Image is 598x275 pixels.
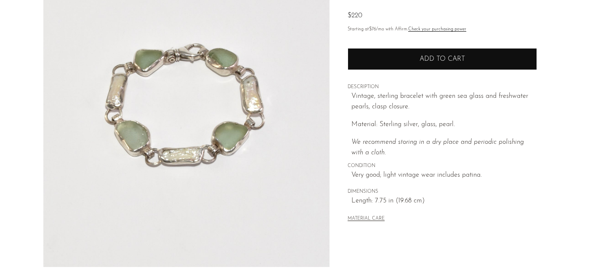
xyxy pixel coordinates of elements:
span: $76 [369,27,376,32]
span: Length: 7.75 in (19.68 cm) [351,196,537,207]
a: Check your purchasing power - Learn more about Affirm Financing (opens in modal) [408,27,466,32]
span: Very good; light vintage wear includes patina. [351,170,537,181]
p: Vintage, sterling bracelet with green sea glass and freshwater pearls, clasp closure. [351,91,537,113]
p: Material: Sterling silver, glass, pearl. [351,119,537,130]
span: CONDITION [348,162,537,170]
button: MATERIAL CARE [348,216,385,222]
i: We recommend storing in a dry place and periodic polishing with a cloth. [351,139,524,156]
span: DESCRIPTION [348,84,537,91]
p: Starting at /mo with Affirm. [348,26,537,33]
span: Add to cart [420,56,465,62]
button: Add to cart [348,48,537,70]
span: DIMENSIONS [348,188,537,196]
span: $220 [348,12,362,19]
